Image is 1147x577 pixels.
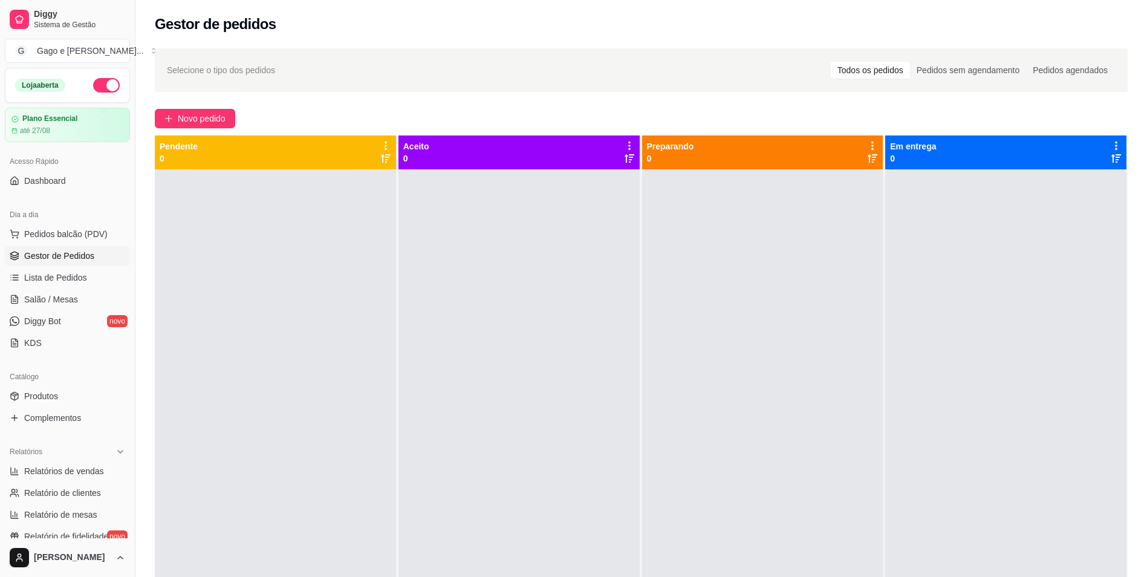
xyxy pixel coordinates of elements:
[24,315,61,327] span: Diggy Bot
[5,408,130,428] a: Complementos
[5,171,130,191] a: Dashboard
[890,152,936,165] p: 0
[34,9,125,20] span: Diggy
[22,114,77,123] article: Plano Essencial
[647,152,694,165] p: 0
[164,114,173,123] span: plus
[24,293,78,305] span: Salão / Mesas
[5,386,130,406] a: Produtos
[5,268,130,287] a: Lista de Pedidos
[93,78,120,93] button: Alterar Status
[160,152,198,165] p: 0
[37,45,144,57] div: Gago e [PERSON_NAME] ...
[5,527,130,546] a: Relatório de fidelidadenovo
[20,126,50,135] article: até 27/08
[5,224,130,244] button: Pedidos balcão (PDV)
[5,311,130,331] a: Diggy Botnovo
[160,140,198,152] p: Pendente
[155,109,235,128] button: Novo pedido
[24,175,66,187] span: Dashboard
[24,487,101,499] span: Relatório de clientes
[24,412,81,424] span: Complementos
[24,530,108,543] span: Relatório de fidelidade
[5,39,130,63] button: Select a team
[34,552,111,563] span: [PERSON_NAME]
[15,45,27,57] span: G
[403,140,429,152] p: Aceito
[24,509,97,521] span: Relatório de mesas
[34,20,125,30] span: Sistema de Gestão
[24,228,108,240] span: Pedidos balcão (PDV)
[5,290,130,309] a: Salão / Mesas
[647,140,694,152] p: Preparando
[5,152,130,171] div: Acesso Rápido
[5,246,130,266] a: Gestor de Pedidos
[5,108,130,142] a: Plano Essencialaté 27/08
[5,5,130,34] a: DiggySistema de Gestão
[890,140,936,152] p: Em entrega
[178,112,226,125] span: Novo pedido
[24,337,42,349] span: KDS
[5,205,130,224] div: Dia a dia
[1026,62,1114,79] div: Pedidos agendados
[5,461,130,481] a: Relatórios de vendas
[15,79,65,92] div: Loja aberta
[5,367,130,386] div: Catálogo
[24,250,94,262] span: Gestor de Pedidos
[24,465,104,477] span: Relatórios de vendas
[5,505,130,524] a: Relatório de mesas
[24,272,87,284] span: Lista de Pedidos
[167,64,275,77] span: Selecione o tipo dos pedidos
[5,543,130,572] button: [PERSON_NAME]
[24,390,58,402] span: Produtos
[10,447,42,457] span: Relatórios
[5,483,130,503] a: Relatório de clientes
[5,333,130,353] a: KDS
[910,62,1026,79] div: Pedidos sem agendamento
[831,62,910,79] div: Todos os pedidos
[155,15,276,34] h2: Gestor de pedidos
[403,152,429,165] p: 0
